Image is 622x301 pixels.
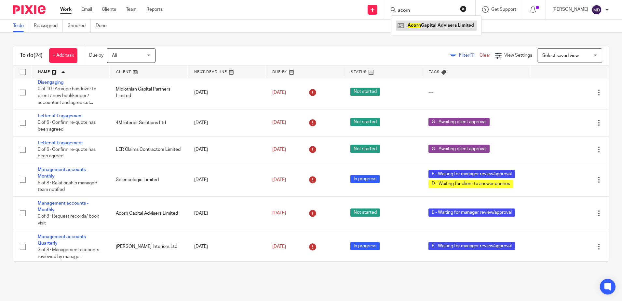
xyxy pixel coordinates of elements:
[188,230,266,264] td: [DATE]
[350,118,380,126] span: Not started
[102,6,116,13] a: Clients
[38,201,88,212] a: Management accounts - Monthly
[13,20,29,32] a: To do
[89,52,103,59] p: Due by
[68,20,91,32] a: Snoozed
[20,52,43,59] h1: To do
[428,180,513,188] span: D - Waiting for client to answer queries
[397,8,456,14] input: Search
[34,53,43,58] span: (24)
[126,6,137,13] a: Team
[272,244,286,249] span: [DATE]
[428,242,515,250] span: E - Waiting for manager review/approval
[428,89,524,96] div: ---
[109,109,187,136] td: 4M Interior Solutions Ltd
[38,147,96,159] span: 0 of 6 · Confirm re-quote has been agreed
[480,53,490,58] a: Clear
[591,5,602,15] img: svg%3E
[272,178,286,182] span: [DATE]
[272,147,286,152] span: [DATE]
[38,167,88,179] a: Management accounts - Monthly
[188,196,266,230] td: [DATE]
[188,76,266,109] td: [DATE]
[109,230,187,264] td: [PERSON_NAME] Interiors Ltd
[350,145,380,153] span: Not started
[109,163,187,197] td: Sciencelogic Limited
[112,53,117,58] span: All
[350,88,380,96] span: Not started
[272,121,286,125] span: [DATE]
[38,235,88,246] a: Management accounts - Quarterly
[542,53,579,58] span: Select saved view
[350,242,380,250] span: In progress
[428,118,490,126] span: G - Awaiting client approval
[38,114,83,118] a: Letter of Engagement
[38,121,96,132] span: 0 of 6 · Confirm re-quote has been agreed
[109,196,187,230] td: Acorn Capital Advisers Limited
[38,80,63,85] a: Disengaging
[109,136,187,163] td: LER Claims Contractors Limited
[38,181,97,192] span: 5 of 8 · Relationship manager/ team notified
[188,109,266,136] td: [DATE]
[272,211,286,216] span: [DATE]
[188,163,266,197] td: [DATE]
[146,6,163,13] a: Reports
[81,6,92,13] a: Email
[38,87,96,105] span: 0 of 10 · Arrange handover to client / new bookkeeper / accountant and agree cut...
[96,20,112,32] a: Done
[428,170,515,178] span: E - Waiting for manager review/approval
[469,53,475,58] span: (1)
[49,48,77,63] a: + Add task
[428,208,515,217] span: E - Waiting for manager review/approval
[60,6,72,13] a: Work
[34,20,63,32] a: Reassigned
[460,6,466,12] button: Clear
[429,70,440,74] span: Tags
[272,90,286,95] span: [DATE]
[38,214,99,226] span: 0 of 8 · Request records/ book visit
[428,145,490,153] span: G - Awaiting client approval
[459,53,480,58] span: Filter
[109,76,187,109] td: Midlothian Capital Partners Limited
[350,208,380,217] span: Not started
[38,248,99,259] span: 3 of 8 · Management accounts reviewed by manager
[13,5,46,14] img: Pixie
[491,7,516,12] span: Get Support
[188,136,266,163] td: [DATE]
[504,53,532,58] span: View Settings
[38,141,83,145] a: Letter of Engagement
[350,175,380,183] span: In progress
[552,6,588,13] p: [PERSON_NAME]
